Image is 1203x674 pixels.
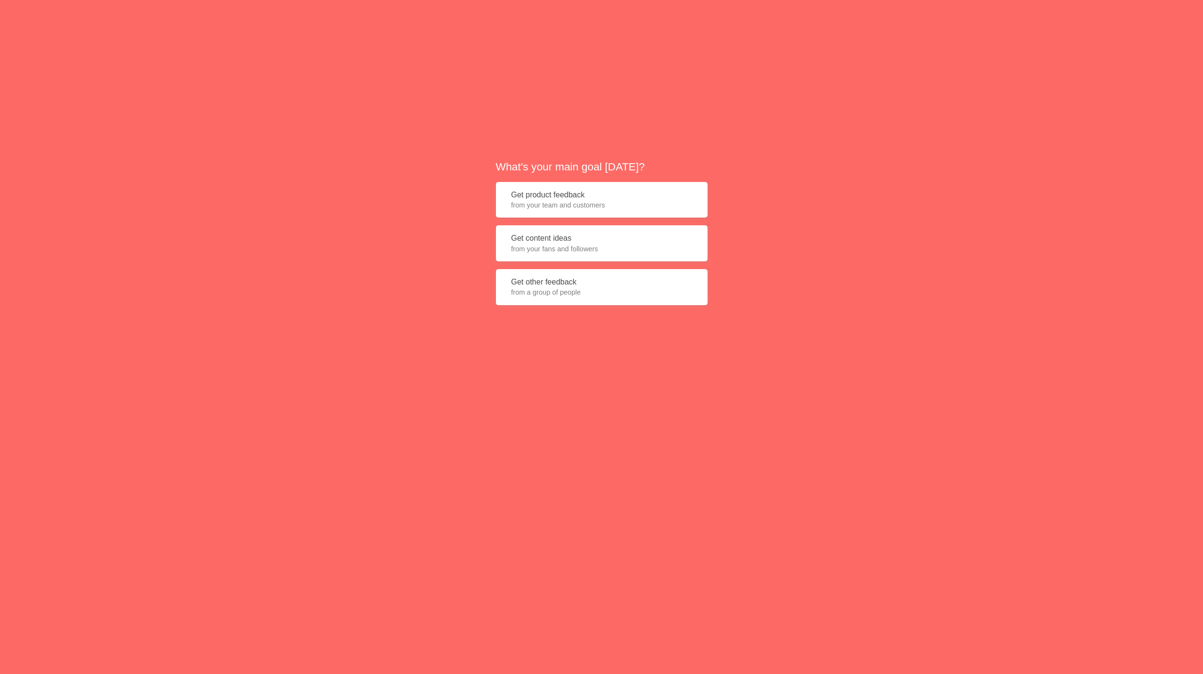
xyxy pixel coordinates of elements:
span: from your fans and followers [511,244,692,254]
button: Get product feedbackfrom your team and customers [496,182,708,218]
h2: What's your main goal [DATE]? [496,159,708,174]
button: Get content ideasfrom your fans and followers [496,225,708,261]
span: from your team and customers [511,200,692,210]
span: from a group of people [511,287,692,297]
button: Get other feedbackfrom a group of people [496,269,708,305]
